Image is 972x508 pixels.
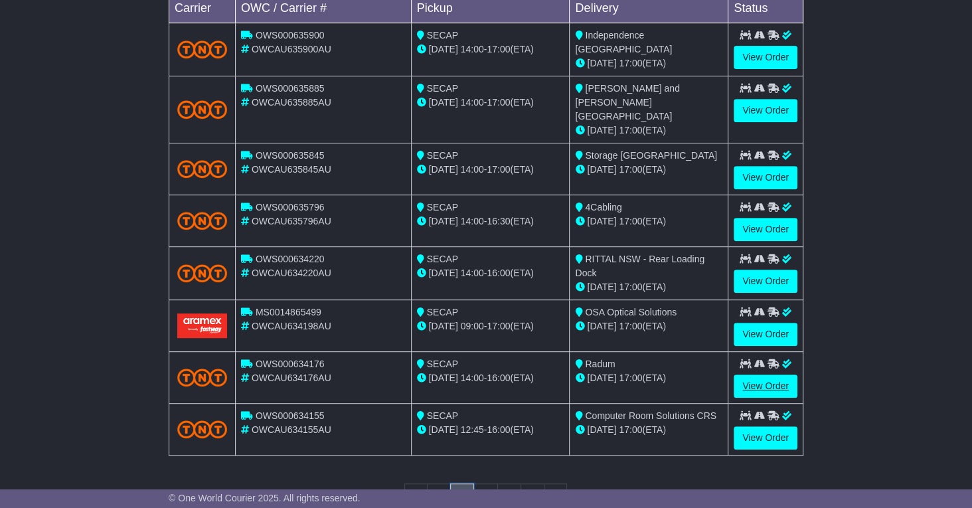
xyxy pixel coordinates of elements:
[461,164,484,175] span: 14:00
[575,83,679,122] span: [PERSON_NAME] and [PERSON_NAME] [GEOGRAPHIC_DATA]
[256,254,325,264] span: OWS000634220
[734,218,797,241] a: View Order
[587,424,616,435] span: [DATE]
[427,83,458,94] span: SECAP
[734,99,797,122] a: View Order
[585,410,716,421] span: Computer Room Solutions CRS
[587,58,616,68] span: [DATE]
[487,373,510,383] span: 16:00
[417,163,564,177] div: - (ETA)
[429,321,458,331] span: [DATE]
[619,424,642,435] span: 17:00
[417,266,564,280] div: - (ETA)
[734,166,797,189] a: View Order
[575,423,722,437] div: (ETA)
[256,83,325,94] span: OWS000635885
[177,100,227,118] img: TNT_Domestic.png
[417,371,564,385] div: - (ETA)
[587,282,616,292] span: [DATE]
[619,216,642,226] span: 17:00
[427,150,458,161] span: SECAP
[169,493,361,503] span: © One World Courier 2025. All rights reserved.
[487,321,510,331] span: 17:00
[256,359,325,369] span: OWS000634176
[575,163,722,177] div: (ETA)
[417,423,564,437] div: - (ETA)
[177,41,227,58] img: TNT_Domestic.png
[252,164,331,175] span: OWCAU635845AU
[575,319,722,333] div: (ETA)
[417,42,564,56] div: - (ETA)
[256,30,325,41] span: OWS000635900
[734,426,797,450] a: View Order
[585,202,621,212] span: 4Cabling
[461,424,484,435] span: 12:45
[461,373,484,383] span: 14:00
[587,321,616,331] span: [DATE]
[487,164,510,175] span: 17:00
[177,212,227,230] img: TNT_Domestic.png
[487,424,510,435] span: 16:00
[177,369,227,386] img: TNT_Domestic.png
[177,420,227,438] img: TNT_Domestic.png
[587,373,616,383] span: [DATE]
[461,97,484,108] span: 14:00
[619,58,642,68] span: 17:00
[487,268,510,278] span: 16:00
[575,214,722,228] div: (ETA)
[429,424,458,435] span: [DATE]
[252,97,331,108] span: OWCAU635885AU
[461,44,484,54] span: 14:00
[575,254,704,278] span: RITTAL NSW - Rear Loading Dock
[252,216,331,226] span: OWCAU635796AU
[587,164,616,175] span: [DATE]
[429,268,458,278] span: [DATE]
[427,30,458,41] span: SECAP
[619,164,642,175] span: 17:00
[734,375,797,398] a: View Order
[427,202,458,212] span: SECAP
[619,282,642,292] span: 17:00
[427,254,458,264] span: SECAP
[461,321,484,331] span: 09:00
[587,216,616,226] span: [DATE]
[585,359,615,369] span: Radum
[461,268,484,278] span: 14:00
[487,216,510,226] span: 16:30
[585,150,717,161] span: Storage [GEOGRAPHIC_DATA]
[256,202,325,212] span: OWS000635796
[487,44,510,54] span: 17:00
[619,125,642,135] span: 17:00
[487,97,510,108] span: 17:00
[619,321,642,331] span: 17:00
[585,307,677,317] span: OSA Optical Solutions
[177,313,227,338] img: Aramex.png
[461,216,484,226] span: 14:00
[734,323,797,346] a: View Order
[417,96,564,110] div: - (ETA)
[429,97,458,108] span: [DATE]
[417,319,564,333] div: - (ETA)
[575,56,722,70] div: (ETA)
[575,30,672,54] span: Independence [GEOGRAPHIC_DATA]
[619,373,642,383] span: 17:00
[429,44,458,54] span: [DATE]
[252,44,331,54] span: OWCAU635900AU
[734,270,797,293] a: View Order
[256,150,325,161] span: OWS000635845
[177,264,227,282] img: TNT_Domestic.png
[252,268,331,278] span: OWCAU634220AU
[575,280,722,294] div: (ETA)
[252,373,331,383] span: OWCAU634176AU
[575,124,722,137] div: (ETA)
[427,410,458,421] span: SECAP
[427,359,458,369] span: SECAP
[177,160,227,178] img: TNT_Domestic.png
[429,164,458,175] span: [DATE]
[417,214,564,228] div: - (ETA)
[256,410,325,421] span: OWS000634155
[427,307,458,317] span: SECAP
[252,424,331,435] span: OWCAU634155AU
[734,46,797,69] a: View Order
[252,321,331,331] span: OWCAU634198AU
